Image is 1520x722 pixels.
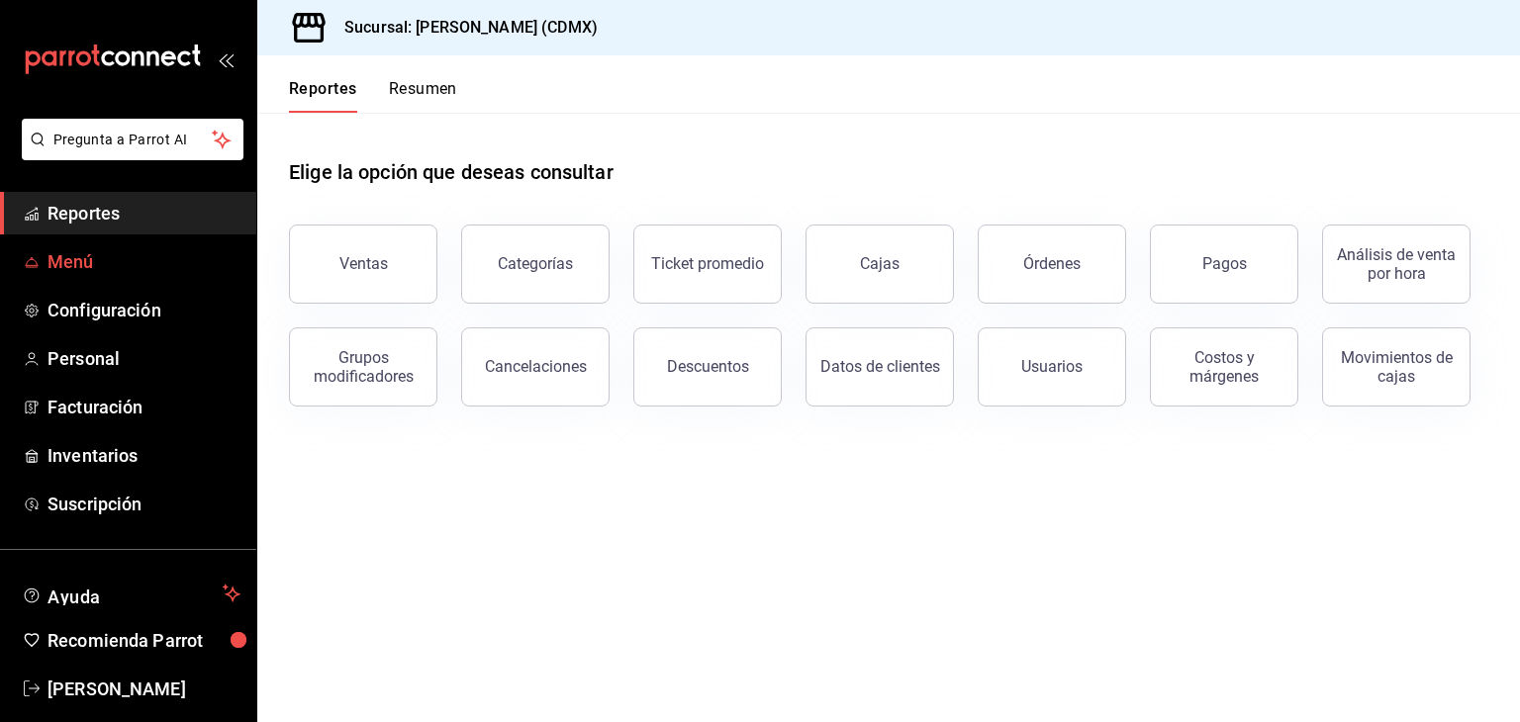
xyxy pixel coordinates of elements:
[47,297,240,323] span: Configuración
[461,327,610,406] button: Cancelaciones
[806,225,954,304] a: Cajas
[47,394,240,420] span: Facturación
[289,157,614,187] h1: Elige la opción que deseas consultar
[47,248,240,275] span: Menú
[289,79,357,113] button: Reportes
[860,252,901,276] div: Cajas
[329,16,598,40] h3: Sucursal: [PERSON_NAME] (CDMX)
[53,130,213,150] span: Pregunta a Parrot AI
[1023,254,1081,273] div: Órdenes
[47,582,215,605] span: Ayuda
[47,345,240,372] span: Personal
[47,676,240,702] span: [PERSON_NAME]
[1322,327,1471,406] button: Movimientos de cajas
[289,327,437,406] button: Grupos modificadores
[978,225,1126,304] button: Órdenes
[633,327,782,406] button: Descuentos
[667,357,749,376] div: Descuentos
[1322,225,1471,304] button: Análisis de venta por hora
[289,79,457,113] div: navigation tabs
[389,79,457,113] button: Resumen
[485,357,587,376] div: Cancelaciones
[1163,348,1285,386] div: Costos y márgenes
[461,225,610,304] button: Categorías
[218,51,234,67] button: open_drawer_menu
[1335,348,1458,386] div: Movimientos de cajas
[498,254,573,273] div: Categorías
[806,327,954,406] button: Datos de clientes
[14,143,243,164] a: Pregunta a Parrot AI
[1202,254,1247,273] div: Pagos
[820,357,940,376] div: Datos de clientes
[1335,245,1458,283] div: Análisis de venta por hora
[47,200,240,226] span: Reportes
[289,225,437,304] button: Ventas
[633,225,782,304] button: Ticket promedio
[1150,327,1298,406] button: Costos y márgenes
[47,627,240,654] span: Recomienda Parrot
[47,442,240,469] span: Inventarios
[978,327,1126,406] button: Usuarios
[302,348,425,386] div: Grupos modificadores
[651,254,764,273] div: Ticket promedio
[47,491,240,517] span: Suscripción
[1150,225,1298,304] button: Pagos
[22,119,243,160] button: Pregunta a Parrot AI
[1021,357,1083,376] div: Usuarios
[339,254,388,273] div: Ventas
